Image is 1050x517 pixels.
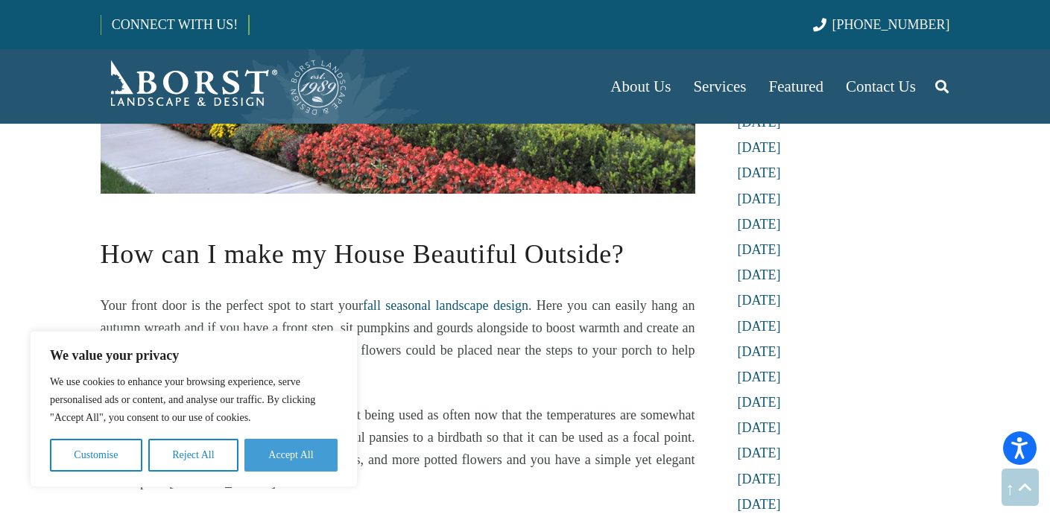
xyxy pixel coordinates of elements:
[738,242,781,257] a: [DATE]
[682,49,757,124] a: Services
[738,395,781,410] a: [DATE]
[244,439,338,472] button: Accept All
[846,77,916,95] span: Contact Us
[738,420,781,435] a: [DATE]
[738,369,781,384] a: [DATE]
[30,331,358,487] div: We value your privacy
[101,404,695,493] p: Perhaps you have items in your yard that aren’t being used as often now that the temperatures are...
[1002,469,1039,506] a: Back to top
[693,77,746,95] span: Services
[835,49,927,124] a: Contact Us
[738,165,781,180] a: [DATE]
[50,439,142,472] button: Customise
[50,346,338,364] p: We value your privacy
[758,49,835,124] a: Featured
[738,217,781,232] a: [DATE]
[738,319,781,334] a: [DATE]
[738,267,781,282] a: [DATE]
[738,344,781,359] a: [DATE]
[738,293,781,308] a: [DATE]
[738,445,781,460] a: [DATE]
[813,17,949,32] a: [PHONE_NUMBER]
[50,373,338,427] p: We use cookies to enhance your browsing experience, serve personalised ads or content, and analys...
[599,49,682,124] a: About Us
[101,214,695,274] h2: How can I make my House Beautiful Outside?
[738,497,781,512] a: [DATE]
[769,77,823,95] span: Featured
[101,7,248,42] a: CONNECT WITH US!
[148,439,238,472] button: Reject All
[610,77,671,95] span: About Us
[927,68,957,105] a: Search
[363,298,528,313] a: fall seasonal landscape design
[738,140,781,155] a: [DATE]
[101,57,348,116] a: Borst-Logo
[832,17,950,32] span: [PHONE_NUMBER]
[738,191,781,206] a: [DATE]
[738,472,781,486] a: [DATE]
[101,294,695,384] p: Your front door is the perfect spot to start your . Here you can easily hang an autumn wreath and...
